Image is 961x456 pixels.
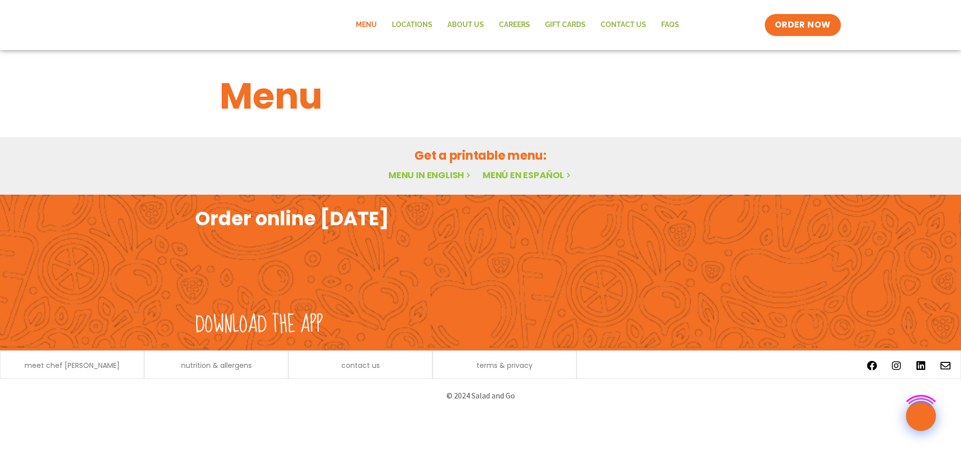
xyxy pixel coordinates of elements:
a: Menu in English [388,169,472,181]
a: About Us [440,14,492,37]
a: Careers [492,14,538,37]
a: contact us [341,362,380,369]
a: GIFT CARDS [538,14,593,37]
p: © 2024 Salad and Go [200,389,761,402]
span: ORDER NOW [775,19,831,31]
img: appstore [483,235,619,310]
a: Menú en español [483,169,573,181]
h2: Order online [DATE] [195,206,389,231]
img: google_play [630,235,766,310]
h2: Download the app [195,311,323,339]
a: ORDER NOW [765,14,841,36]
a: Menu [348,14,384,37]
a: meet chef [PERSON_NAME] [25,362,120,369]
h2: Get a printable menu: [220,147,741,164]
img: fork [195,231,345,306]
img: new-SAG-logo-768×292 [120,5,270,45]
a: FAQs [654,14,687,37]
a: terms & privacy [476,362,533,369]
a: Contact Us [593,14,654,37]
nav: Menu [348,14,687,37]
a: Locations [384,14,440,37]
a: nutrition & allergens [181,362,252,369]
h1: Menu [220,69,741,123]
